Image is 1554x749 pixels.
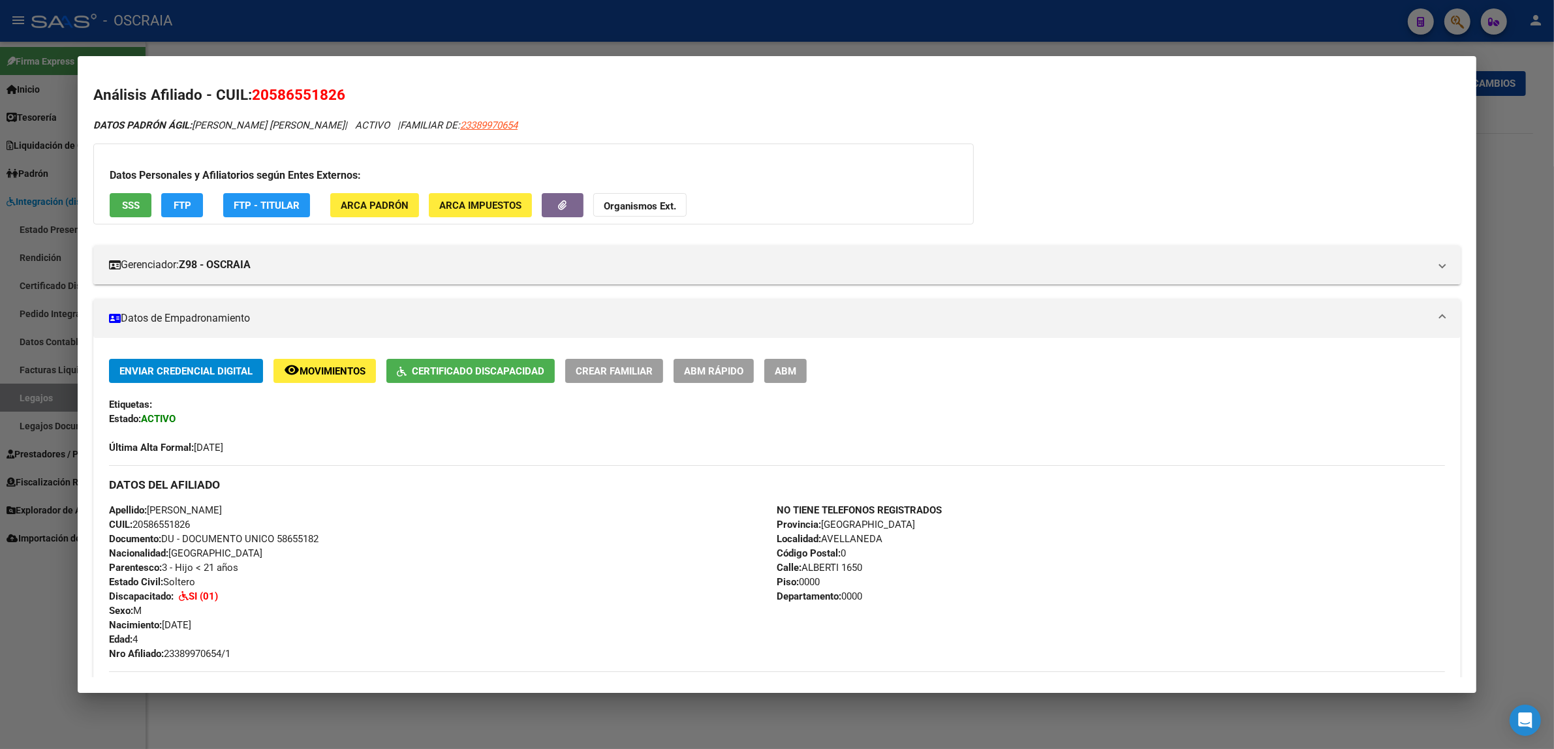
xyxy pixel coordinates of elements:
strong: Nacionalidad: [109,547,168,559]
i: | ACTIVO | [93,119,518,131]
strong: Edad: [109,634,132,645]
h3: Datos Personales y Afiliatorios según Entes Externos: [110,168,957,183]
strong: Estado Civil: [109,576,163,588]
span: AVELLANEDA [777,533,882,545]
strong: NO TIENE TELEFONOS REGISTRADOS [777,504,942,516]
span: [PERSON_NAME] [PERSON_NAME] [93,119,345,131]
mat-panel-title: Gerenciador: [109,257,1429,273]
button: ARCA Impuestos [429,193,532,217]
mat-expansion-panel-header: Gerenciador:Z98 - OSCRAIA [93,245,1461,284]
mat-icon: remove_red_eye [284,362,300,378]
strong: Parentesco: [109,562,162,573]
span: [PERSON_NAME] [109,504,222,516]
strong: Organismos Ext. [604,200,676,212]
span: [GEOGRAPHIC_DATA] [777,519,915,530]
mat-panel-title: Datos de Empadronamiento [109,311,1429,326]
strong: Apellido: [109,504,147,516]
span: Crear Familiar [576,365,653,377]
span: 20586551826 [109,519,190,530]
button: Crear Familiar [565,359,663,383]
strong: Discapacitado: [109,590,174,602]
strong: Z98 - OSCRAIA [179,257,251,273]
span: FTP [174,200,191,211]
span: Movimientos [300,365,365,377]
span: 20586551826 [252,86,345,103]
strong: Nacimiento: [109,619,162,631]
strong: DATOS PADRÓN ÁGIL: [93,119,192,131]
strong: ACTIVO [141,413,176,425]
button: Movimientos [273,359,376,383]
span: 0 [777,547,846,559]
span: 0000 [777,576,820,588]
strong: Provincia: [777,519,821,530]
span: ARCA Impuestos [439,200,521,211]
strong: Sexo: [109,605,133,617]
mat-expansion-panel-header: Datos de Empadronamiento [93,299,1461,338]
span: [DATE] [109,442,223,453]
button: ABM Rápido [674,359,754,383]
strong: Nro Afiliado: [109,648,164,660]
span: M [109,605,142,617]
span: 0000 [777,590,862,602]
button: SSS [110,193,151,217]
button: Enviar Credencial Digital [109,359,263,383]
span: Soltero [109,576,195,588]
span: DU - DOCUMENTO UNICO 58655182 [109,533,319,545]
strong: SI (01) [189,590,218,602]
strong: Departamento: [777,590,841,602]
span: 3 - Hijo < 21 años [109,562,238,573]
h3: DATOS DEL AFILIADO [109,478,1445,492]
strong: Última Alta Formal: [109,442,194,453]
button: ABM [764,359,807,383]
span: Certificado Discapacidad [412,365,544,377]
strong: Documento: [109,533,161,545]
span: [GEOGRAPHIC_DATA] [109,547,262,559]
strong: Piso: [777,576,799,588]
strong: Código Postal: [777,547,841,559]
button: FTP [161,193,203,217]
span: Enviar Credencial Digital [119,365,253,377]
strong: Localidad: [777,533,821,545]
h2: Análisis Afiliado - CUIL: [93,84,1461,106]
span: SSS [122,200,140,211]
span: 4 [109,634,138,645]
strong: Etiquetas: [109,399,152,410]
span: ALBERTI 1650 [777,562,862,573]
button: FTP - Titular [223,193,310,217]
strong: Estado: [109,413,141,425]
strong: CUIL: [109,519,132,530]
button: ARCA Padrón [330,193,419,217]
span: ARCA Padrón [341,200,409,211]
strong: Calle: [777,562,801,573]
span: 23389970654 [460,119,518,131]
span: [DATE] [109,619,191,631]
button: Certificado Discapacidad [386,359,555,383]
span: FAMILIAR DE: [400,119,518,131]
span: 23389970654/1 [109,648,230,660]
button: Organismos Ext. [593,193,687,217]
span: FTP - Titular [234,200,300,211]
div: Open Intercom Messenger [1510,705,1541,736]
span: ABM [775,365,796,377]
span: ABM Rápido [684,365,743,377]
